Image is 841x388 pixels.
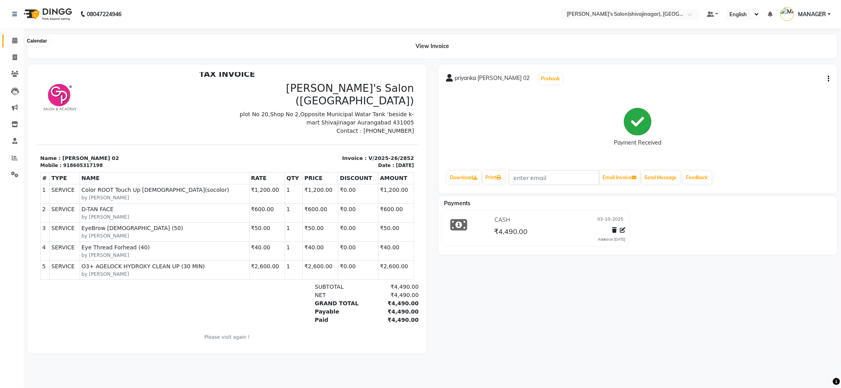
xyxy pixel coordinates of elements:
[274,235,329,243] div: Payable
[249,188,267,207] td: 1
[447,171,481,184] a: Download
[14,150,44,169] td: SERVICE
[46,179,212,186] small: by [PERSON_NAME]
[483,171,505,184] a: Print
[214,112,249,131] td: ₹1,200.00
[343,131,378,150] td: ₹600.00
[683,171,711,184] a: Feedback
[267,100,303,112] th: PRICE
[5,261,379,268] p: Please visit again !
[46,122,212,129] small: by [PERSON_NAME]
[303,169,343,188] td: ₹0.00
[329,219,383,227] div: ₹4,490.00
[5,89,26,97] div: Mobile :
[46,160,212,167] small: by [PERSON_NAME]
[303,112,343,131] td: ₹0.00
[597,216,623,224] span: 03-10-2025
[46,141,212,148] small: by [PERSON_NAME]
[303,150,343,169] td: ₹0.00
[329,235,383,243] div: ₹4,490.00
[46,133,212,141] span: D-TAN FACE
[249,100,267,112] th: QTY
[598,237,625,242] div: Added on [DATE]
[274,243,329,252] div: Paid
[343,150,378,169] td: ₹50.00
[539,73,562,84] button: Prebook
[249,131,267,150] td: 1
[196,54,379,63] p: Contact : [PHONE_NUMBER]
[196,82,379,90] p: Invoice : V/2025-26/2852
[267,112,303,131] td: ₹1,200.00
[14,100,44,112] th: TYPE
[614,139,661,147] div: Payment Received
[5,131,14,150] td: 2
[28,89,67,97] div: 918605317198
[87,3,121,25] b: 08047224946
[28,34,837,58] div: View Invoice
[600,171,640,184] button: Email Invoice
[641,171,680,184] button: Send Message
[455,74,530,85] span: priyanka [PERSON_NAME] 02
[5,150,14,169] td: 3
[46,198,212,205] small: by [PERSON_NAME]
[5,100,14,112] th: #
[46,113,212,122] span: Color ROOT Touch Up [DEMOGRAPHIC_DATA](socolor)
[46,190,212,198] span: O3+ AGELOCK HYDROXY CLEAN UP (30 MIN)
[5,112,14,131] td: 1
[249,150,267,169] td: 1
[329,210,383,219] div: ₹4,490.00
[196,9,379,35] h3: [PERSON_NAME]'s Salon ([GEOGRAPHIC_DATA])
[214,131,249,150] td: ₹600.00
[274,210,329,219] div: SUBTOTAL
[329,227,383,235] div: ₹4,490.00
[14,188,44,207] td: SERVICE
[343,100,378,112] th: AMOUNT
[267,131,303,150] td: ₹600.00
[798,10,826,19] span: MANAGER
[214,100,249,112] th: RATE
[360,89,379,97] div: [DATE]
[14,131,44,150] td: SERVICE
[495,216,511,224] span: CASH
[274,219,329,227] div: NET
[46,152,212,160] span: EyeBrow [DEMOGRAPHIC_DATA] (50)
[444,200,471,207] span: Payments
[214,150,249,169] td: ₹50.00
[267,150,303,169] td: ₹50.00
[303,131,343,150] td: ₹0.00
[494,227,528,238] span: ₹4,490.00
[25,36,49,46] div: Calendar
[14,169,44,188] td: SERVICE
[343,188,378,207] td: ₹2,600.00
[214,188,249,207] td: ₹2,600.00
[303,100,343,112] th: DISCOUNT
[44,100,214,112] th: NAME
[267,169,303,188] td: ₹40.00
[343,112,378,131] td: ₹1,200.00
[214,169,249,188] td: ₹40.00
[20,3,74,25] img: logo
[5,82,187,90] p: Name : [PERSON_NAME] 02
[5,188,14,207] td: 5
[14,112,44,131] td: SERVICE
[343,89,359,97] div: Date :
[46,171,212,179] span: Eye Thread Forhead (40)
[329,243,383,252] div: ₹4,490.00
[267,188,303,207] td: ₹2,600.00
[343,169,378,188] td: ₹40.00
[196,38,379,54] p: plot No 20,Shop No 2,Opposite Municipal Watar Tank ‘beside k-mart Shivajinagar Aurangabad 431005
[780,7,794,21] img: MANAGER
[5,169,14,188] td: 4
[303,188,343,207] td: ₹0.00
[249,169,267,188] td: 1
[509,170,599,185] input: enter email
[274,227,329,235] div: GRAND TOTAL
[249,112,267,131] td: 1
